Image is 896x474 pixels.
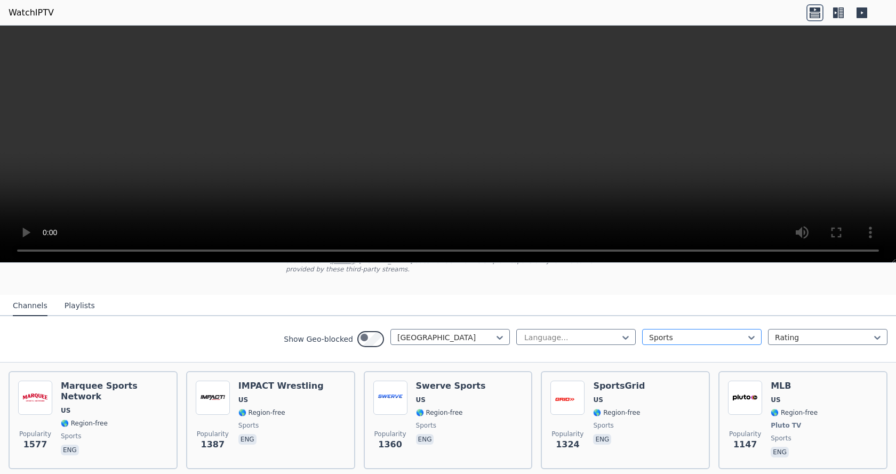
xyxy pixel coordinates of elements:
[733,438,757,451] span: 1147
[238,434,257,445] p: eng
[61,445,79,455] p: eng
[238,408,285,417] span: 🌎 Region-free
[556,438,580,451] span: 1324
[593,421,613,430] span: sports
[65,296,95,316] button: Playlists
[23,438,47,451] span: 1577
[373,381,407,415] img: Swerve Sports
[771,434,791,443] span: sports
[729,430,761,438] span: Popularity
[593,381,645,391] h6: SportsGrid
[238,381,324,391] h6: IMPACT Wrestling
[551,430,583,438] span: Popularity
[18,381,52,415] img: Marquee Sports Network
[771,447,789,457] p: eng
[9,6,54,19] a: WatchIPTV
[550,381,585,415] img: SportsGrid
[238,396,248,404] span: US
[201,438,225,451] span: 1387
[374,430,406,438] span: Popularity
[593,434,611,445] p: eng
[416,408,463,417] span: 🌎 Region-free
[416,396,426,404] span: US
[197,430,229,438] span: Popularity
[593,408,640,417] span: 🌎 Region-free
[416,434,434,445] p: eng
[771,421,801,430] span: Pluto TV
[593,396,603,404] span: US
[771,396,780,404] span: US
[61,381,168,402] h6: Marquee Sports Network
[728,381,762,415] img: MLB
[416,421,436,430] span: sports
[771,408,818,417] span: 🌎 Region-free
[330,257,355,264] a: iptv-org
[284,334,353,344] label: Show Geo-blocked
[771,381,818,391] h6: MLB
[61,419,108,428] span: 🌎 Region-free
[61,432,81,440] span: sports
[238,421,259,430] span: sports
[19,430,51,438] span: Popularity
[61,406,70,415] span: US
[378,438,402,451] span: 1360
[196,381,230,415] img: IMPACT Wrestling
[416,381,486,391] h6: Swerve Sports
[13,296,47,316] button: Channels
